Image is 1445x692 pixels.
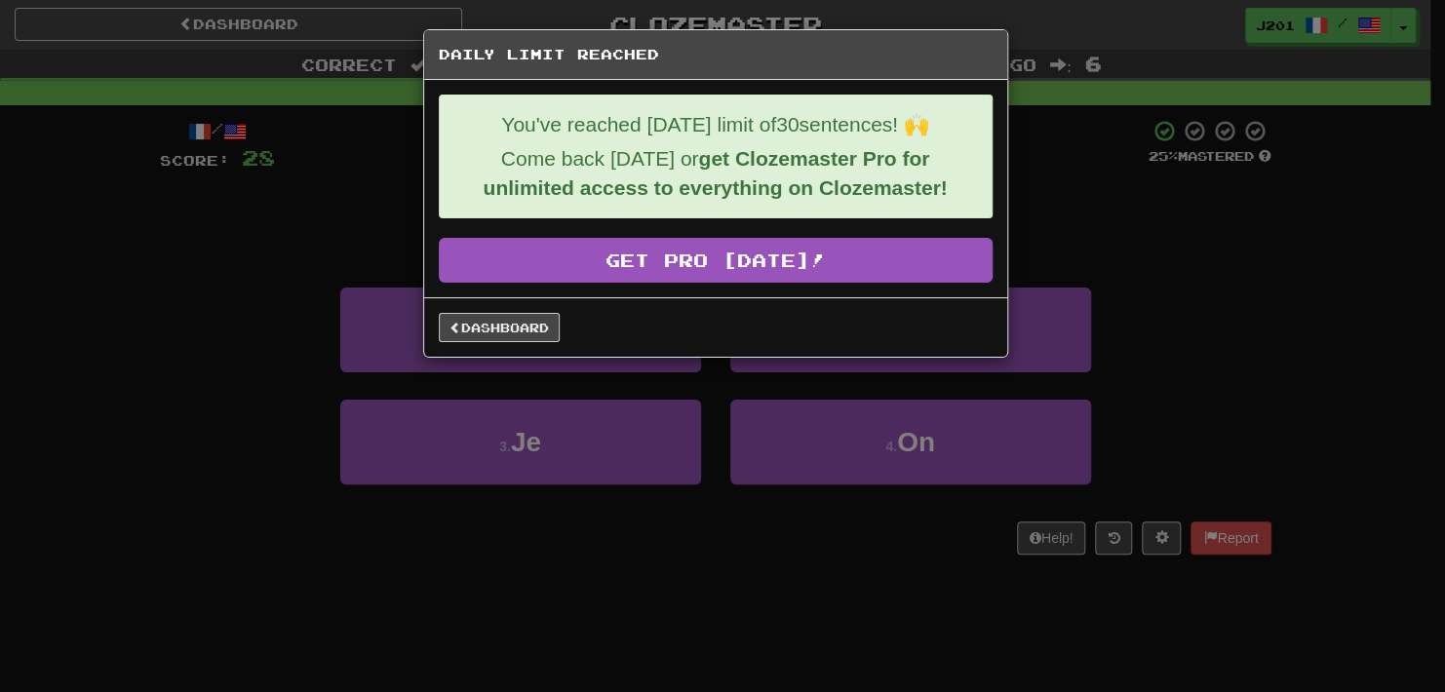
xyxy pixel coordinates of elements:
[439,238,993,283] a: Get Pro [DATE]!
[454,110,977,139] p: You've reached [DATE] limit of 30 sentences! 🙌
[454,144,977,203] p: Come back [DATE] or
[439,313,560,342] a: Dashboard
[439,45,993,64] h5: Daily Limit Reached
[483,147,947,199] strong: get Clozemaster Pro for unlimited access to everything on Clozemaster!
